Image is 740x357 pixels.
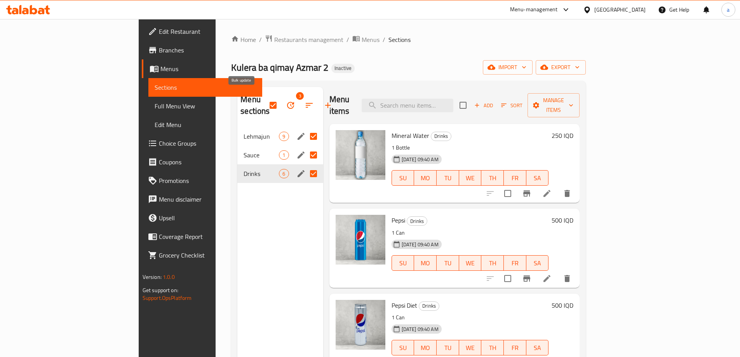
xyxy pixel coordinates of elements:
button: SA [526,255,549,271]
span: Menus [160,64,256,73]
span: Manage items [534,96,573,115]
span: SA [529,342,546,354]
span: Select section [455,97,471,113]
div: [GEOGRAPHIC_DATA] [594,5,646,14]
span: Drinks [431,132,451,141]
button: TH [481,170,504,186]
span: Version: [143,272,162,282]
h6: 250 IQD [552,130,573,141]
nav: breadcrumb [231,35,586,45]
button: MO [414,340,437,355]
a: Choice Groups [142,134,262,153]
span: Kulera ba qimay Azmar 2 [231,59,328,76]
button: Branch-specific-item [517,184,536,203]
button: delete [558,269,576,288]
a: Branches [142,41,262,59]
span: SU [395,172,411,184]
a: Edit Menu [148,115,262,134]
span: Sections [388,35,411,44]
div: Menu-management [510,5,558,14]
span: Mineral Water [392,130,429,141]
button: WE [459,340,482,355]
button: edit [295,131,307,142]
div: Inactive [331,64,355,73]
span: WE [462,172,479,184]
div: Drinks [419,301,439,311]
span: a [727,5,730,14]
a: Restaurants management [265,35,343,45]
span: Select to update [500,185,516,202]
img: Pepsi Diet [336,300,385,350]
p: 1 Bottle [392,143,549,153]
a: Edit Restaurant [142,22,262,41]
span: Promotions [159,176,256,185]
img: Mineral Water [336,130,385,180]
div: Drinks6edit [237,164,323,183]
a: Menu disclaimer [142,190,262,209]
span: WE [462,258,479,269]
button: SA [526,340,549,355]
button: import [483,60,533,75]
button: SU [392,340,414,355]
button: MO [414,255,437,271]
span: Get support on: [143,285,178,295]
button: WE [459,170,482,186]
div: items [279,150,289,160]
span: 1.0.0 [163,272,175,282]
div: Drinks [407,216,427,226]
button: TU [437,255,459,271]
span: Coupons [159,157,256,167]
button: edit [295,168,307,179]
span: Branches [159,45,256,55]
span: TU [440,258,456,269]
span: SU [395,258,411,269]
span: Coverage Report [159,232,256,241]
span: [DATE] 09:40 AM [399,241,442,248]
span: TH [484,258,501,269]
button: MO [414,170,437,186]
a: Edit menu item [542,189,552,198]
button: FR [504,170,526,186]
a: Grocery Checklist [142,246,262,265]
a: Edit menu item [542,274,552,283]
span: Menu disclaimer [159,195,256,204]
button: Add [471,99,496,111]
li: / [346,35,349,44]
div: Sauce1edit [237,146,323,164]
button: Branch-specific-item [517,269,536,288]
div: Drinks [431,132,451,141]
span: WE [462,342,479,354]
span: TU [440,172,456,184]
span: Lehmajun [244,132,279,141]
button: SA [526,170,549,186]
span: TH [484,342,501,354]
span: Drinks [244,169,279,178]
a: Promotions [142,171,262,190]
button: SU [392,170,414,186]
span: Choice Groups [159,139,256,148]
span: SA [529,172,546,184]
button: edit [295,149,307,161]
span: FR [507,258,523,269]
a: Sections [148,78,262,97]
span: Restaurants management [274,35,343,44]
button: FR [504,340,526,355]
div: items [279,169,289,178]
span: Edit Menu [155,120,256,129]
span: Upsell [159,213,256,223]
a: Menus [352,35,380,45]
span: Grocery Checklist [159,251,256,260]
a: Full Menu View [148,97,262,115]
span: Menus [362,35,380,44]
span: TH [484,172,501,184]
span: Drinks [419,301,439,310]
span: Add [473,101,494,110]
div: items [279,132,289,141]
a: Coupons [142,153,262,171]
nav: Menu sections [237,124,323,186]
span: Sort [501,101,522,110]
button: TU [437,340,459,355]
span: Pepsi [392,214,405,226]
span: export [542,63,580,72]
span: SA [529,258,546,269]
